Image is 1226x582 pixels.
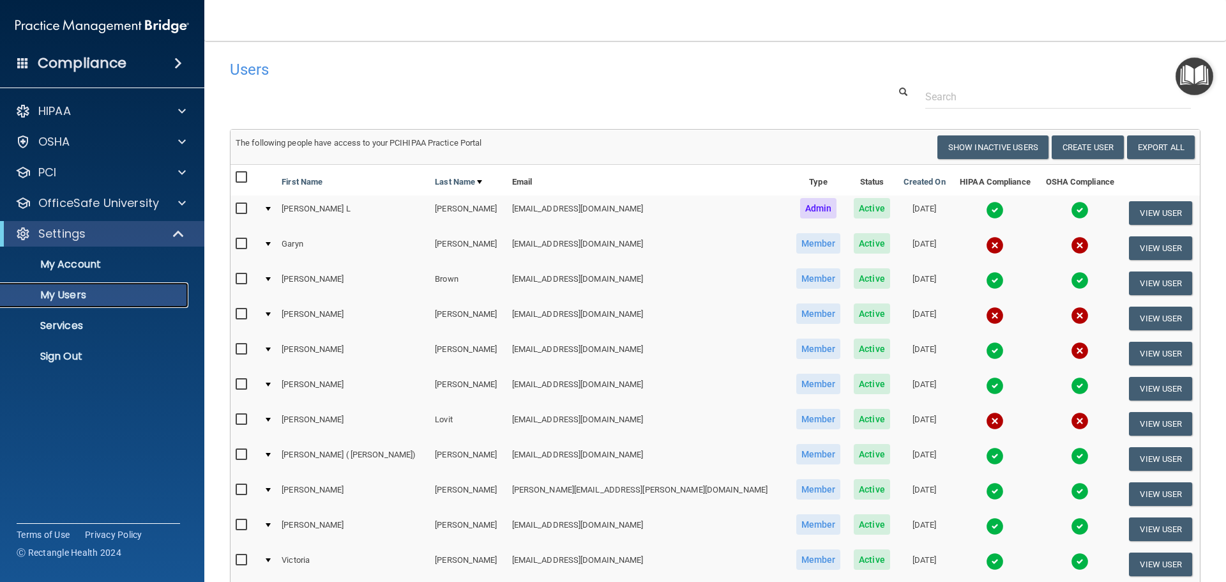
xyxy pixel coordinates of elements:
[1129,201,1192,225] button: View User
[507,371,789,406] td: [EMAIL_ADDRESS][DOMAIN_NAME]
[1176,57,1213,95] button: Open Resource Center
[1071,342,1089,360] img: cross.ca9f0e7f.svg
[276,477,430,512] td: [PERSON_NAME]
[430,195,506,231] td: [PERSON_NAME]
[15,195,186,211] a: OfficeSafe University
[507,195,789,231] td: [EMAIL_ADDRESS][DOMAIN_NAME]
[897,477,952,512] td: [DATE]
[854,514,890,535] span: Active
[796,514,841,535] span: Member
[986,447,1004,465] img: tick.e7d51cea.svg
[796,479,841,500] span: Member
[17,528,70,541] a: Terms of Use
[507,406,789,441] td: [EMAIL_ADDRESS][DOMAIN_NAME]
[847,165,897,195] th: Status
[1129,412,1192,436] button: View User
[854,444,890,464] span: Active
[15,103,186,119] a: HIPAA
[430,441,506,477] td: [PERSON_NAME]
[897,266,952,301] td: [DATE]
[430,266,506,301] td: Brown
[15,226,185,241] a: Settings
[430,301,506,336] td: [PERSON_NAME]
[276,195,430,231] td: [PERSON_NAME] L
[507,547,789,582] td: [EMAIL_ADDRESS][DOMAIN_NAME]
[904,174,946,190] a: Created On
[276,231,430,266] td: Garyn
[430,231,506,266] td: [PERSON_NAME]
[796,268,841,289] span: Member
[276,512,430,547] td: [PERSON_NAME]
[1071,412,1089,430] img: cross.ca9f0e7f.svg
[430,336,506,371] td: [PERSON_NAME]
[986,342,1004,360] img: tick.e7d51cea.svg
[282,174,322,190] a: First Name
[986,517,1004,535] img: tick.e7d51cea.svg
[1129,482,1192,506] button: View User
[507,301,789,336] td: [EMAIL_ADDRESS][DOMAIN_NAME]
[796,303,841,324] span: Member
[1071,482,1089,500] img: tick.e7d51cea.svg
[507,512,789,547] td: [EMAIL_ADDRESS][DOMAIN_NAME]
[1071,447,1089,465] img: tick.e7d51cea.svg
[38,103,71,119] p: HIPAA
[507,336,789,371] td: [EMAIL_ADDRESS][DOMAIN_NAME]
[1127,135,1195,159] a: Export All
[15,13,189,39] img: PMB logo
[897,371,952,406] td: [DATE]
[986,307,1004,325] img: cross.ca9f0e7f.svg
[854,549,890,570] span: Active
[897,441,952,477] td: [DATE]
[1071,553,1089,571] img: tick.e7d51cea.svg
[85,528,142,541] a: Privacy Policy
[1052,135,1124,159] button: Create User
[952,165,1038,195] th: HIPAA Compliance
[1071,377,1089,395] img: tick.e7d51cea.svg
[1071,236,1089,254] img: cross.ca9f0e7f.svg
[38,54,126,72] h4: Compliance
[430,406,506,441] td: Lovit
[1129,272,1192,295] button: View User
[854,233,890,254] span: Active
[276,371,430,406] td: [PERSON_NAME]
[430,512,506,547] td: [PERSON_NAME]
[986,482,1004,500] img: tick.e7d51cea.svg
[854,374,890,394] span: Active
[38,134,70,149] p: OSHA
[8,319,183,332] p: Services
[897,336,952,371] td: [DATE]
[789,165,847,195] th: Type
[897,512,952,547] td: [DATE]
[430,547,506,582] td: [PERSON_NAME]
[796,339,841,359] span: Member
[236,138,482,148] span: The following people have access to your PCIHIPAA Practice Portal
[854,268,890,289] span: Active
[937,135,1048,159] button: Show Inactive Users
[796,233,841,254] span: Member
[276,547,430,582] td: Victoria
[1038,165,1122,195] th: OSHA Compliance
[796,374,841,394] span: Member
[796,549,841,570] span: Member
[1005,491,1211,542] iframe: Drift Widget Chat Controller
[854,479,890,500] span: Active
[276,406,430,441] td: [PERSON_NAME]
[986,272,1004,289] img: tick.e7d51cea.svg
[796,444,841,464] span: Member
[854,409,890,429] span: Active
[854,303,890,324] span: Active
[230,61,788,78] h4: Users
[1129,342,1192,365] button: View User
[1129,377,1192,401] button: View User
[800,198,837,218] span: Admin
[430,477,506,512] td: [PERSON_NAME]
[507,231,789,266] td: [EMAIL_ADDRESS][DOMAIN_NAME]
[276,336,430,371] td: [PERSON_NAME]
[897,301,952,336] td: [DATE]
[986,553,1004,571] img: tick.e7d51cea.svg
[507,165,789,195] th: Email
[8,350,183,363] p: Sign Out
[15,134,186,149] a: OSHA
[897,547,952,582] td: [DATE]
[986,412,1004,430] img: cross.ca9f0e7f.svg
